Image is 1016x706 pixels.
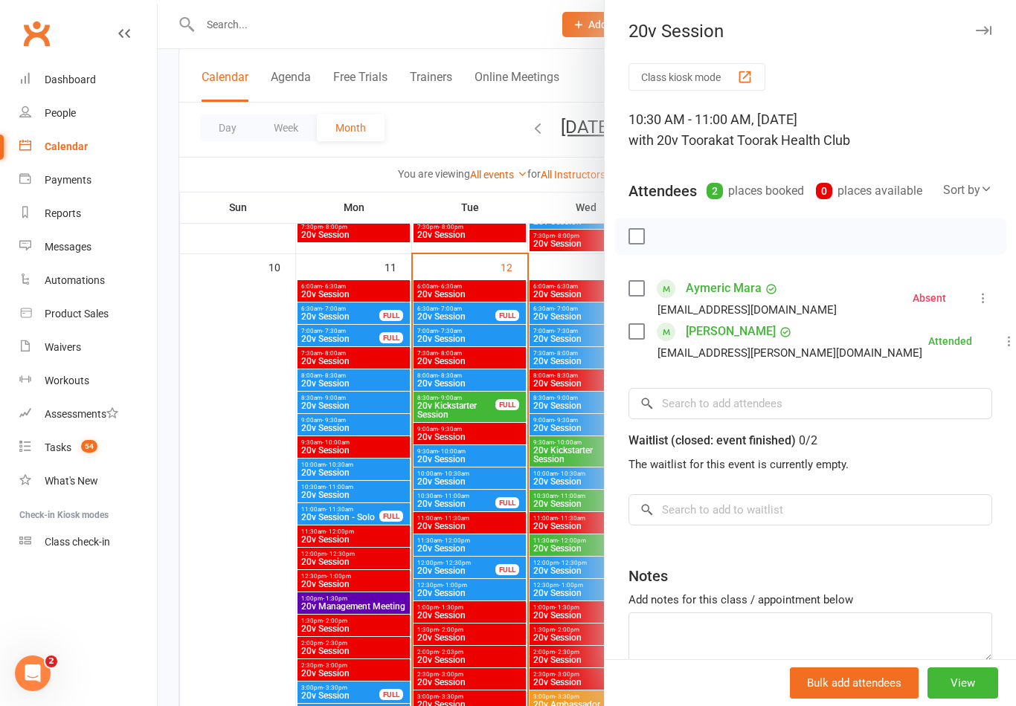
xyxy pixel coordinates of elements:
[19,163,157,197] a: Payments
[18,15,55,52] a: Clubworx
[628,494,992,525] input: Search to add to waitlist
[628,181,697,201] div: Attendees
[605,21,1016,42] div: 20v Session
[19,130,157,163] a: Calendar
[722,132,850,148] span: at Toorak Health Club
[913,293,946,303] div: Absent
[628,566,668,586] div: Notes
[628,109,992,151] div: 10:30 AM - 11:00 AM, [DATE]
[45,655,57,667] span: 2
[19,431,157,464] a: Tasks 54
[45,341,81,353] div: Waivers
[45,408,118,420] div: Assessments
[799,430,817,451] div: 0/2
[19,331,157,364] a: Waivers
[45,107,76,119] div: People
[671,433,796,447] span: (closed: event finished)
[657,343,922,363] div: [EMAIL_ADDRESS][PERSON_NAME][DOMAIN_NAME]
[628,388,992,419] input: Search to add attendees
[628,63,765,91] button: Class kiosk mode
[45,174,91,186] div: Payments
[790,667,919,699] button: Bulk add attendees
[686,276,762,300] a: Aymeric Mara
[707,183,723,199] div: 2
[943,181,992,200] div: Sort by
[45,475,98,487] div: What's New
[19,464,157,498] a: What's New
[45,536,110,548] div: Class check-in
[19,97,157,130] a: People
[628,456,992,473] div: The waitlist for this event is currently empty.
[628,132,722,148] span: with 20v Toorak
[81,440,97,453] span: 54
[19,398,157,431] a: Assessments
[928,336,972,346] div: Attended
[19,364,157,398] a: Workouts
[816,183,832,199] div: 0
[816,181,922,201] div: places available
[927,667,998,699] button: View
[707,181,804,201] div: places booked
[628,430,817,451] div: Waitlist
[45,274,105,286] div: Automations
[45,441,71,453] div: Tasks
[45,207,81,219] div: Reports
[686,320,776,343] a: [PERSON_NAME]
[19,525,157,559] a: Class kiosk mode
[628,591,992,609] div: Add notes for this class / appointment below
[19,197,157,230] a: Reports
[657,300,837,320] div: [EMAIL_ADDRESS][DOMAIN_NAME]
[19,230,157,264] a: Messages
[19,63,157,97] a: Dashboard
[45,74,96,85] div: Dashboard
[45,308,109,320] div: Product Sales
[45,140,88,152] div: Calendar
[15,655,51,691] iframe: Intercom live chat
[45,241,91,253] div: Messages
[45,375,89,386] div: Workouts
[19,264,157,297] a: Automations
[19,297,157,331] a: Product Sales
